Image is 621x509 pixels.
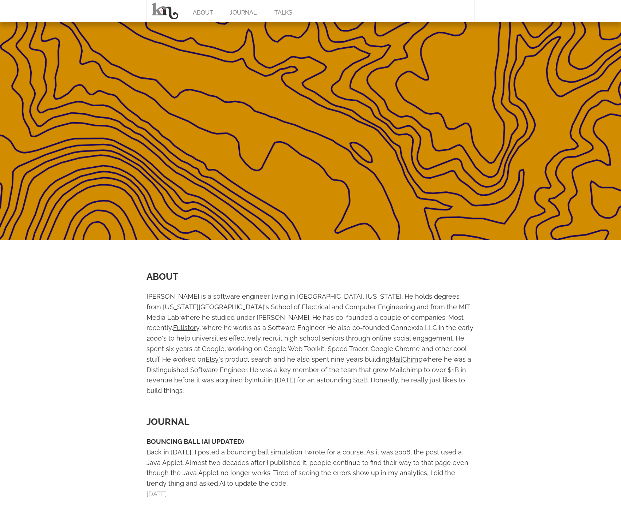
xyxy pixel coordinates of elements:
a: BOUNCING BALL (AI UPDATED) [147,438,244,445]
a: ABOUT [147,271,178,282]
div: [PERSON_NAME] is a software engineer living in [GEOGRAPHIC_DATA], [US_STATE]. He holds degrees fr... [147,291,474,396]
a: MailChimp [390,355,422,363]
a: Etsy [206,355,219,363]
a: Fullstory [173,324,199,331]
a: JOURNAL [147,416,190,427]
div: Back in [DATE], I posted a bouncing ball simulation I wrote for a course. As it was 2006, the pos... [147,447,474,489]
a: Intuit [252,376,267,384]
a: [DATE] [147,490,167,498]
